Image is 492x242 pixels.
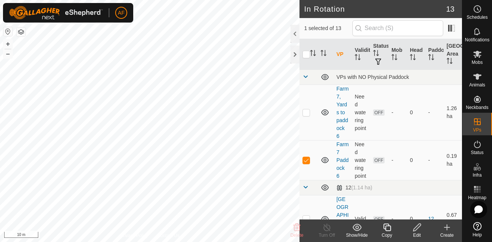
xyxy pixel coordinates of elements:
[407,140,425,180] td: 0
[388,39,407,70] th: Mob
[312,232,342,239] div: Turn Off
[472,233,482,237] span: Help
[120,232,148,239] a: Privacy Policy
[370,39,388,70] th: Status
[352,20,443,36] input: Search (S)
[462,219,492,240] a: Help
[333,39,352,70] th: VP
[336,185,372,191] div: 12
[407,39,425,70] th: Head
[320,51,326,57] p-sorticon: Activate to sort
[432,232,462,239] div: Create
[3,49,12,58] button: –
[352,140,370,180] td: Need watering point
[472,60,483,65] span: Mobs
[444,85,462,140] td: 1.26 ha
[336,141,349,179] a: Farm 7 Paddock 6
[407,85,425,140] td: 0
[469,83,485,87] span: Animals
[352,39,370,70] th: Validity
[355,55,361,61] p-sorticon: Activate to sort
[342,232,372,239] div: Show/Hide
[391,215,404,223] div: -
[17,27,26,36] button: Map Layers
[373,216,384,222] span: OFF
[471,150,483,155] span: Status
[402,232,432,239] div: Edit
[466,105,488,110] span: Neckbands
[336,196,349,242] a: [GEOGRAPHIC_DATA] 1
[465,38,489,42] span: Notifications
[428,216,434,222] a: 12
[373,157,384,163] span: OFF
[304,24,352,32] span: 1 selected of 13
[468,195,486,200] span: Heatmap
[410,55,416,61] p-sorticon: Activate to sort
[428,55,434,61] p-sorticon: Activate to sort
[336,86,349,139] a: Farm 7, Yards to paddock 6
[336,74,459,80] div: VPs with NO Physical Paddock
[391,156,404,164] div: -
[444,140,462,180] td: 0.19 ha
[472,173,481,177] span: Infra
[3,27,12,36] button: Reset Map
[3,39,12,48] button: +
[157,232,179,239] a: Contact Us
[425,39,444,70] th: Paddock
[391,109,404,116] div: -
[425,85,444,140] td: -
[310,51,316,57] p-sorticon: Activate to sort
[425,140,444,180] td: -
[473,128,481,132] span: VPs
[9,6,103,20] img: Gallagher Logo
[352,85,370,140] td: Need watering point
[373,109,384,116] span: OFF
[304,5,446,14] h2: In Rotation
[391,55,397,61] p-sorticon: Activate to sort
[444,39,462,70] th: [GEOGRAPHIC_DATA] Area
[372,232,402,239] div: Copy
[118,9,125,17] span: AF
[447,59,453,65] p-sorticon: Activate to sort
[446,3,454,15] span: 13
[351,185,372,191] span: (1.14 ha)
[466,15,487,20] span: Schedules
[373,51,379,57] p-sorticon: Activate to sort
